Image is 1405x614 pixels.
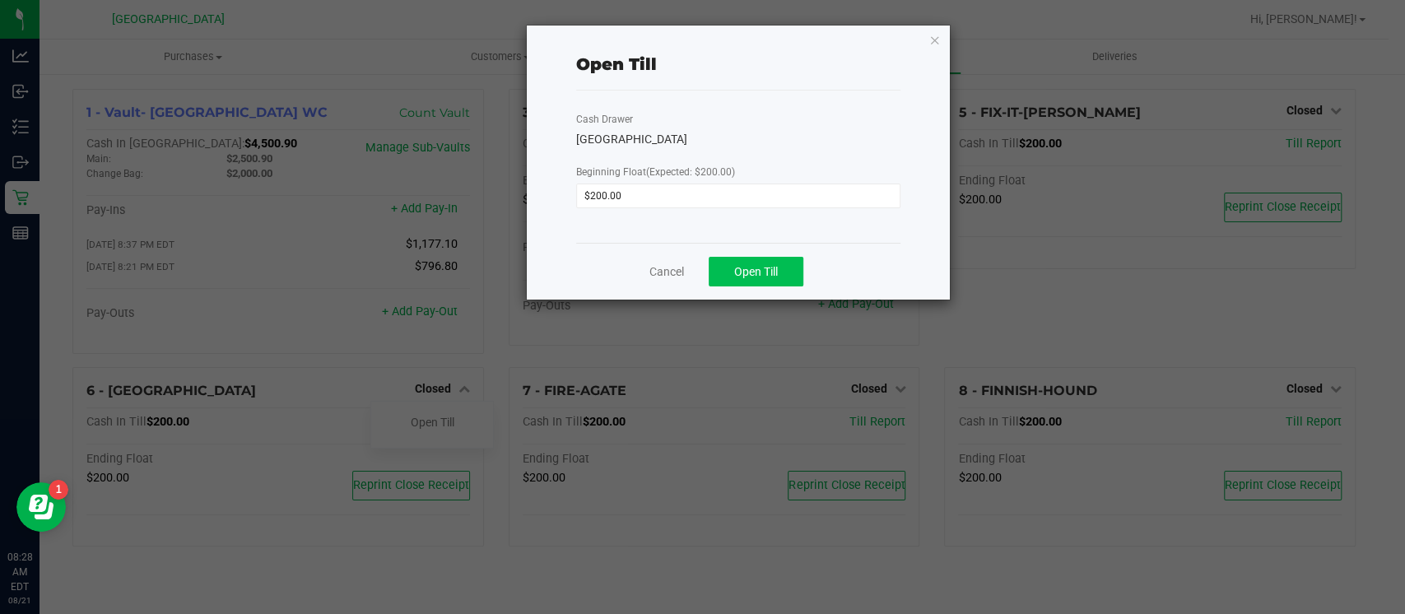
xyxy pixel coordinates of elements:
a: Cancel [649,263,684,281]
span: (Expected: $200.00) [646,166,735,178]
iframe: Resource center unread badge [49,480,68,500]
span: Beginning Float [576,166,735,178]
span: Open Till [734,265,778,278]
button: Open Till [709,257,803,286]
div: [GEOGRAPHIC_DATA] [576,131,901,148]
iframe: Resource center [16,482,66,532]
label: Cash Drawer [576,112,633,127]
div: Open Till [576,52,657,77]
